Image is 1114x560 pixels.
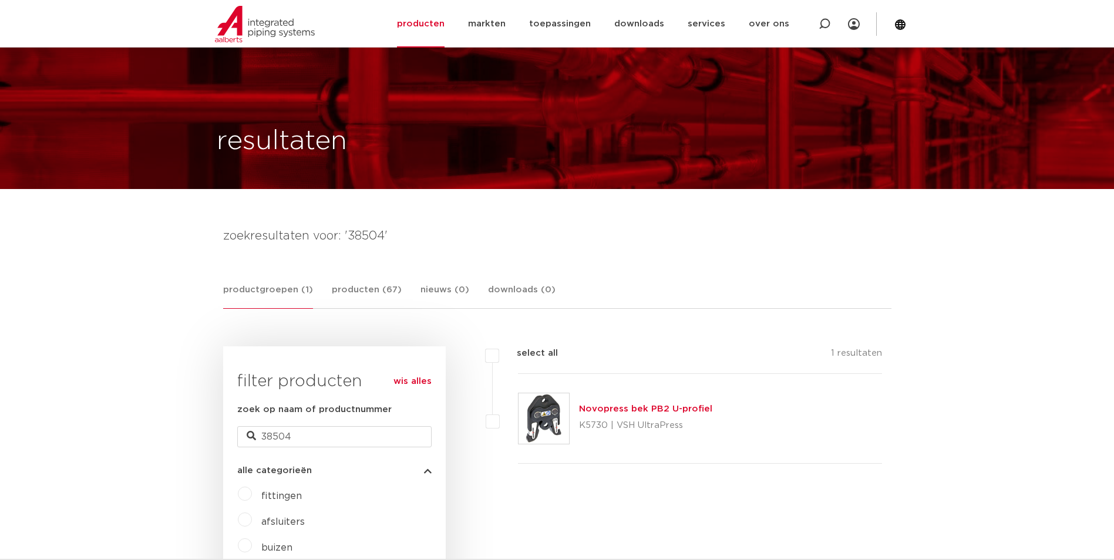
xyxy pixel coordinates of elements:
[237,466,312,475] span: alle categorieën
[217,123,347,160] h1: resultaten
[237,426,432,447] input: zoeken
[261,517,305,527] a: afsluiters
[261,543,292,552] a: buizen
[223,227,891,245] h4: zoekresultaten voor: '38504'
[237,403,392,417] label: zoek op naam of productnummer
[519,393,569,444] img: Thumbnail for Novopress bek PB2 U-profiel
[831,346,882,365] p: 1 resultaten
[579,416,712,435] p: K5730 | VSH UltraPress
[237,466,432,475] button: alle categorieën
[261,491,302,501] a: fittingen
[499,346,558,360] label: select all
[579,404,712,413] a: Novopress bek PB2 U-profiel
[393,375,432,389] a: wis alles
[223,283,313,309] a: productgroepen (1)
[332,283,402,308] a: producten (67)
[237,370,432,393] h3: filter producten
[420,283,469,308] a: nieuws (0)
[488,283,556,308] a: downloads (0)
